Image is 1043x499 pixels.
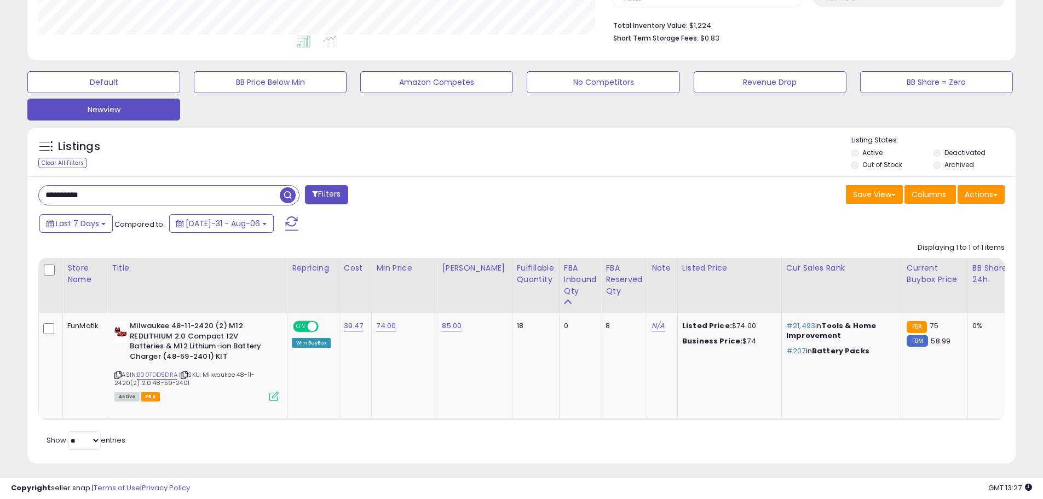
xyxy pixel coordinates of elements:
[344,262,367,274] div: Cost
[918,243,1005,253] div: Displaying 1 to 1 of 1 items
[958,185,1005,204] button: Actions
[442,320,462,331] a: 85.00
[114,370,255,387] span: | SKU: Milwaukee 48-11-2420(2) 2.0 48-59-2401
[846,185,903,204] button: Save View
[169,214,274,233] button: [DATE]-31 - Aug-06
[56,218,99,229] span: Last 7 Days
[114,321,127,343] img: 31ttBBEBF+L._SL40_.jpg
[294,322,308,331] span: ON
[613,21,688,30] b: Total Inventory Value:
[972,321,1009,331] div: 0%
[142,483,190,493] a: Privacy Policy
[944,160,974,169] label: Archived
[11,483,51,493] strong: Copyright
[141,392,160,402] span: FBA
[564,262,597,297] div: FBA inbound Qty
[11,483,190,494] div: seller snap | |
[907,262,963,285] div: Current Buybox Price
[376,262,433,274] div: Min Price
[930,320,938,331] span: 75
[851,135,1016,146] p: Listing States:
[931,336,950,346] span: 58.99
[344,320,364,331] a: 39.47
[700,33,719,43] span: $0.83
[786,321,894,341] p: in
[812,346,869,356] span: Battery Packs
[292,338,331,348] div: Win BuyBox
[786,262,897,274] div: Cur Sales Rank
[860,71,1013,93] button: BB Share = Zero
[694,71,846,93] button: Revenue Drop
[114,392,140,402] span: All listings currently available for purchase on Amazon
[114,219,165,230] span: Compared to:
[988,483,1032,493] span: 2025-08-14 13:27 GMT
[682,262,777,274] div: Listed Price
[517,321,551,331] div: 18
[682,336,773,346] div: $74
[904,185,956,204] button: Columns
[517,262,555,285] div: Fulfillable Quantity
[67,262,102,285] div: Store Name
[38,158,87,168] div: Clear All Filters
[360,71,513,93] button: Amazon Competes
[786,320,876,341] span: Tools & Home Improvement
[114,321,279,400] div: ASIN:
[94,483,140,493] a: Terms of Use
[862,160,902,169] label: Out of Stock
[682,336,742,346] b: Business Price:
[67,321,99,331] div: FunMatik
[786,346,894,356] p: in
[376,320,396,331] a: 74.00
[682,320,732,331] b: Listed Price:
[682,321,773,331] div: $74.00
[786,346,806,356] span: #207
[652,262,673,274] div: Note
[39,214,113,233] button: Last 7 Days
[27,99,180,121] button: Newview
[442,262,507,274] div: [PERSON_NAME]
[47,435,125,445] span: Show: entries
[613,33,699,43] b: Short Term Storage Fees:
[606,321,638,331] div: 8
[907,335,928,347] small: FBM
[112,262,283,274] div: Title
[27,71,180,93] button: Default
[862,148,883,157] label: Active
[317,322,335,331] span: OFF
[912,189,946,200] span: Columns
[194,71,347,93] button: BB Price Below Min
[130,321,263,364] b: Milwaukee 48-11-2420 (2) M12 REDLITHIUM 2.0 Compact 12V Batteries & M12 Lithium-ion Battery Charg...
[527,71,679,93] button: No Competitors
[907,321,927,333] small: FBA
[786,320,815,331] span: #21,493
[58,139,100,154] h5: Listings
[606,262,642,297] div: FBA Reserved Qty
[292,262,335,274] div: Repricing
[186,218,260,229] span: [DATE]-31 - Aug-06
[137,370,177,380] a: B00TDD5DRA
[564,321,593,331] div: 0
[305,185,348,204] button: Filters
[944,148,986,157] label: Deactivated
[652,320,665,331] a: N/A
[613,18,996,31] li: $1,224
[972,262,1012,285] div: BB Share 24h.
